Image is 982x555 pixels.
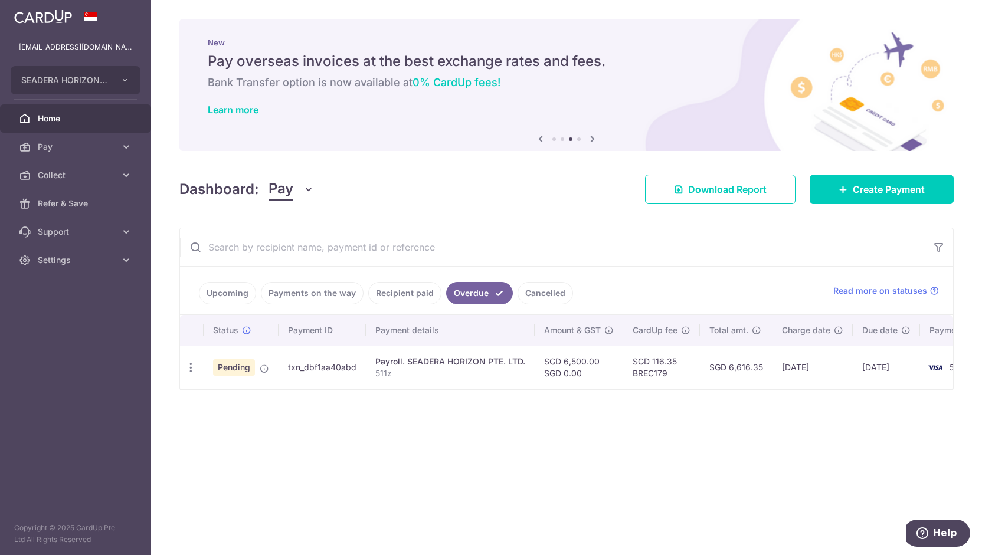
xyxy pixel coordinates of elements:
div: Payroll. SEADERA HORIZON PTE. LTD. [375,356,525,367]
span: Amount & GST [544,324,601,336]
button: Pay [269,178,314,201]
a: Download Report [645,175,796,204]
span: 5834 [950,362,970,372]
span: Pending [213,359,255,376]
span: Total amt. [709,324,748,336]
span: Support [38,226,116,238]
td: [DATE] [853,346,920,389]
td: SGD 6,616.35 [700,346,772,389]
td: txn_dbf1aa40abd [279,346,366,389]
span: Home [38,113,116,124]
img: CardUp [14,9,72,24]
h6: Bank Transfer option is now available at [208,75,925,90]
td: [DATE] [772,346,853,389]
span: SEADERA HORIZON PTE. LTD. [21,74,109,86]
h4: Dashboard: [179,179,259,200]
span: Status [213,324,238,336]
span: Collect [38,169,116,181]
button: SEADERA HORIZON PTE. LTD. [11,66,140,94]
td: SGD 116.35 BREC179 [623,346,700,389]
input: Search by recipient name, payment id or reference [180,228,925,266]
a: Overdue [446,282,513,304]
p: [EMAIL_ADDRESS][DOMAIN_NAME] [19,41,132,53]
th: Payment ID [279,315,366,346]
a: Cancelled [518,282,573,304]
span: 0% CardUp fees! [413,76,500,88]
img: Bank Card [924,360,947,375]
img: International Invoice Banner [179,19,954,151]
span: Settings [38,254,116,266]
span: Refer & Save [38,198,116,209]
th: Payment details [366,315,535,346]
span: Due date [862,324,898,336]
a: Payments on the way [261,282,364,304]
p: New [208,38,925,47]
span: CardUp fee [633,324,677,336]
span: Pay [38,141,116,153]
h5: Pay overseas invoices at the best exchange rates and fees. [208,52,925,71]
p: 511z [375,367,525,379]
span: Download Report [688,182,767,196]
span: Create Payment [853,182,925,196]
span: Charge date [782,324,830,336]
td: SGD 6,500.00 SGD 0.00 [535,346,623,389]
a: Learn more [208,104,258,116]
a: Create Payment [810,175,954,204]
a: Upcoming [199,282,256,304]
span: Read more on statuses [833,285,927,297]
a: Recipient paid [368,282,441,304]
span: Pay [269,178,293,201]
a: Read more on statuses [833,285,939,297]
iframe: Opens a widget where you can find more information [906,520,970,549]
